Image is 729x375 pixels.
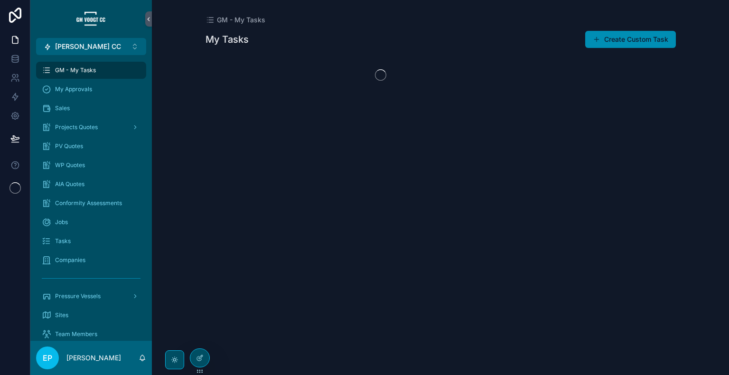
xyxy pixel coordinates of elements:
a: Team Members [36,326,146,343]
span: Conformity Assessments [55,199,122,207]
span: Sites [55,311,68,319]
a: GM - My Tasks [206,15,265,25]
a: Sites [36,307,146,324]
button: Select Button [36,38,146,55]
span: GM - My Tasks [55,66,96,74]
a: Conformity Assessments [36,195,146,212]
a: Sales [36,100,146,117]
span: Jobs [55,218,68,226]
a: Tasks [36,233,146,250]
a: AIA Quotes [36,176,146,193]
a: GM - My Tasks [36,62,146,79]
a: My Approvals [36,81,146,98]
span: PV Quotes [55,142,83,150]
span: Projects Quotes [55,123,98,131]
span: Tasks [55,237,71,245]
span: Companies [55,256,85,264]
p: [PERSON_NAME] [66,353,121,363]
span: GM - My Tasks [217,15,265,25]
a: Projects Quotes [36,119,146,136]
span: Team Members [55,330,97,338]
span: My Approvals [55,85,92,93]
a: WP Quotes [36,157,146,174]
a: Pressure Vessels [36,288,146,305]
span: Pressure Vessels [55,292,101,300]
span: [PERSON_NAME] CC [55,42,121,51]
a: PV Quotes [36,138,146,155]
span: WP Quotes [55,161,85,169]
a: Jobs [36,214,146,231]
span: EP [43,352,52,364]
img: App logo [76,11,106,27]
div: scrollable content [30,55,152,341]
h1: My Tasks [206,33,249,46]
button: Create Custom Task [585,31,676,48]
span: Sales [55,104,70,112]
a: Companies [36,252,146,269]
span: AIA Quotes [55,180,84,188]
